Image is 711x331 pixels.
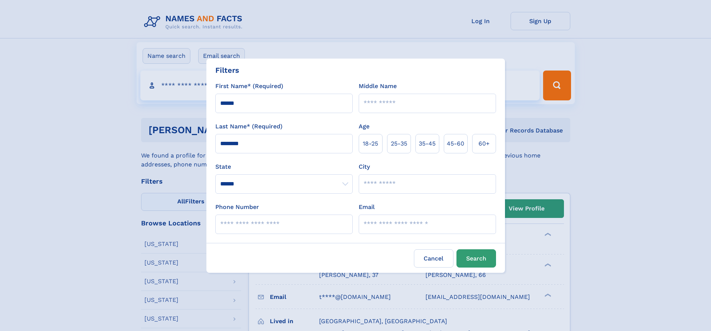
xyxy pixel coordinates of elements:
label: Middle Name [359,82,397,91]
span: 18‑25 [363,139,378,148]
span: 45‑60 [447,139,464,148]
label: State [215,162,353,171]
label: Phone Number [215,203,259,212]
label: Age [359,122,369,131]
label: Last Name* (Required) [215,122,283,131]
label: City [359,162,370,171]
button: Search [456,249,496,268]
div: Filters [215,65,239,76]
label: Cancel [414,249,453,268]
label: Email [359,203,375,212]
label: First Name* (Required) [215,82,283,91]
span: 60+ [478,139,490,148]
span: 35‑45 [419,139,436,148]
span: 25‑35 [391,139,407,148]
